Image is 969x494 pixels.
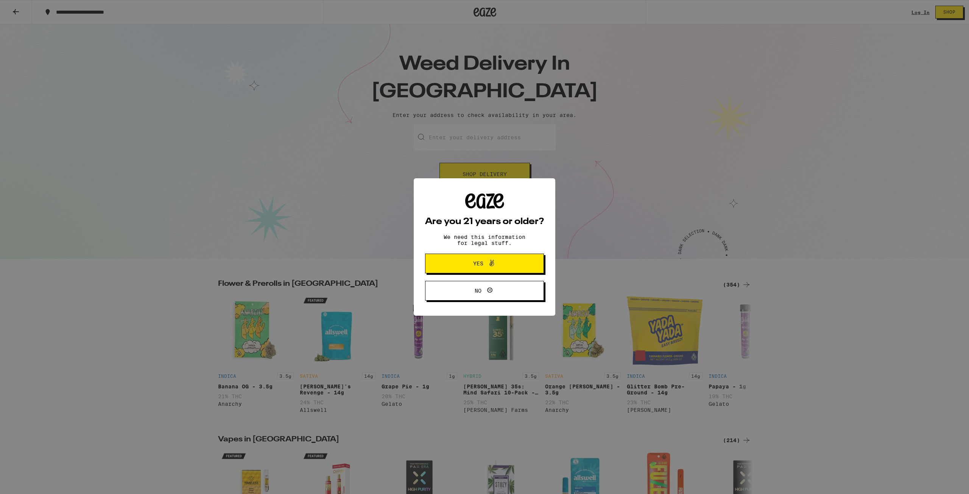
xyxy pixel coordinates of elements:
[475,288,481,293] span: No
[425,217,544,226] h2: Are you 21 years or older?
[5,5,55,11] span: Hi. Need any help?
[437,234,532,246] p: We need this information for legal stuff.
[425,281,544,301] button: No
[425,254,544,273] button: Yes
[473,261,483,266] span: Yes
